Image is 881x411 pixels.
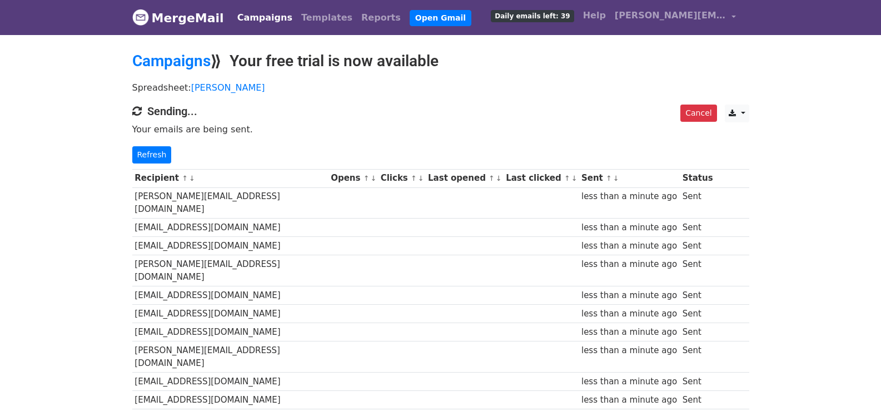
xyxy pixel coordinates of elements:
[357,7,405,29] a: Reports
[328,169,378,187] th: Opens
[680,286,715,305] td: Sent
[132,52,749,71] h2: ⟫ Your free trial is now available
[571,174,578,182] a: ↓
[132,146,172,164] a: Refresh
[680,323,715,341] td: Sent
[132,286,328,305] td: [EMAIL_ADDRESS][DOMAIN_NAME]
[579,169,680,187] th: Sent
[491,10,574,22] span: Daily emails left: 39
[132,105,749,118] h4: Sending...
[579,4,610,27] a: Help
[615,9,726,22] span: [PERSON_NAME][EMAIL_ADDRESS][DOMAIN_NAME]
[680,372,715,390] td: Sent
[680,237,715,255] td: Sent
[132,169,328,187] th: Recipient
[189,174,195,182] a: ↓
[606,174,612,182] a: ↑
[581,190,677,203] div: less than a minute ago
[680,187,715,219] td: Sent
[489,174,495,182] a: ↑
[581,394,677,407] div: less than a minute ago
[132,237,328,255] td: [EMAIL_ADDRESS][DOMAIN_NAME]
[410,10,471,26] a: Open Gmail
[132,9,149,26] img: MergeMail logo
[680,219,715,237] td: Sent
[581,240,677,252] div: less than a minute ago
[564,174,570,182] a: ↑
[581,289,677,302] div: less than a minute ago
[191,82,265,93] a: [PERSON_NAME]
[418,174,424,182] a: ↓
[411,174,417,182] a: ↑
[680,305,715,323] td: Sent
[132,52,211,70] a: Campaigns
[581,375,677,388] div: less than a minute ago
[378,169,425,187] th: Clicks
[503,169,579,187] th: Last clicked
[132,323,328,341] td: [EMAIL_ADDRESS][DOMAIN_NAME]
[581,326,677,339] div: less than a minute ago
[370,174,376,182] a: ↓
[297,7,357,29] a: Templates
[610,4,740,31] a: [PERSON_NAME][EMAIL_ADDRESS][DOMAIN_NAME]
[425,169,503,187] th: Last opened
[581,344,677,357] div: less than a minute ago
[132,341,328,373] td: [PERSON_NAME][EMAIL_ADDRESS][DOMAIN_NAME]
[364,174,370,182] a: ↑
[613,174,619,182] a: ↓
[132,6,224,29] a: MergeMail
[132,123,749,135] p: Your emails are being sent.
[132,391,328,409] td: [EMAIL_ADDRESS][DOMAIN_NAME]
[581,221,677,234] div: less than a minute ago
[680,391,715,409] td: Sent
[132,372,328,390] td: [EMAIL_ADDRESS][DOMAIN_NAME]
[496,174,502,182] a: ↓
[233,7,297,29] a: Campaigns
[680,341,715,373] td: Sent
[486,4,578,27] a: Daily emails left: 39
[581,258,677,271] div: less than a minute ago
[680,169,715,187] th: Status
[680,255,715,286] td: Sent
[680,105,716,122] a: Cancel
[132,82,749,93] p: Spreadsheet:
[132,305,328,323] td: [EMAIL_ADDRESS][DOMAIN_NAME]
[182,174,188,182] a: ↑
[132,219,328,237] td: [EMAIL_ADDRESS][DOMAIN_NAME]
[132,255,328,286] td: [PERSON_NAME][EMAIL_ADDRESS][DOMAIN_NAME]
[132,187,328,219] td: [PERSON_NAME][EMAIL_ADDRESS][DOMAIN_NAME]
[581,308,677,320] div: less than a minute ago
